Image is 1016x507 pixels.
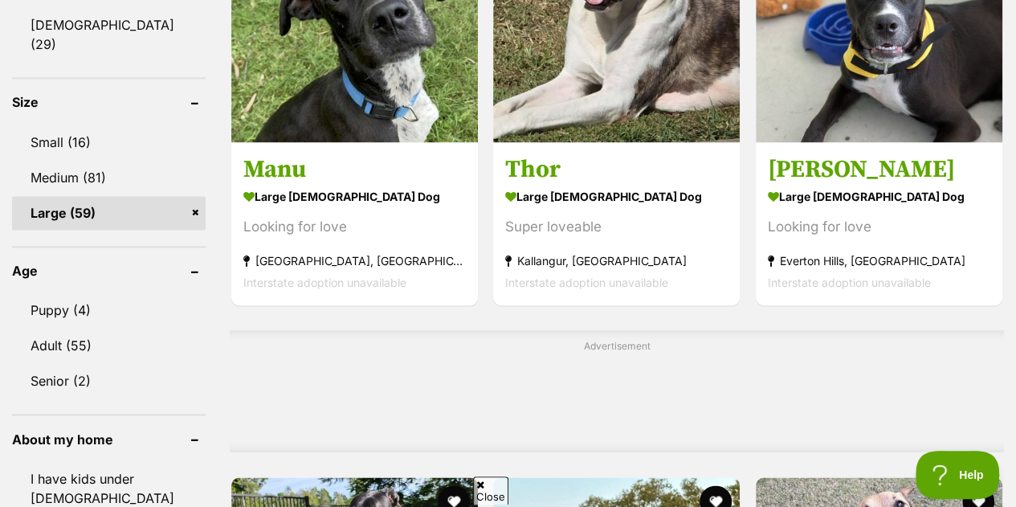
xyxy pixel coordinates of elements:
[12,431,206,446] header: About my home
[768,184,990,207] strong: large [DEMOGRAPHIC_DATA] Dog
[12,8,206,61] a: [DEMOGRAPHIC_DATA] (29)
[493,141,740,305] a: Thor large [DEMOGRAPHIC_DATA] Dog Super loveable Kallangur, [GEOGRAPHIC_DATA] Interstate adoption...
[768,275,931,288] span: Interstate adoption unavailable
[243,184,466,207] strong: large [DEMOGRAPHIC_DATA] Dog
[505,184,728,207] strong: large [DEMOGRAPHIC_DATA] Dog
[231,141,478,305] a: Manu large [DEMOGRAPHIC_DATA] Dog Looking for love [GEOGRAPHIC_DATA], [GEOGRAPHIC_DATA] Interstat...
[12,293,206,327] a: Puppy (4)
[12,264,206,278] header: Age
[12,329,206,362] a: Adult (55)
[230,330,1004,452] div: Advertisement
[768,153,990,184] h3: [PERSON_NAME]
[505,153,728,184] h3: Thor
[12,125,206,159] a: Small (16)
[505,275,668,288] span: Interstate adoption unavailable
[505,215,728,237] div: Super loveable
[243,215,466,237] div: Looking for love
[243,249,466,271] strong: [GEOGRAPHIC_DATA], [GEOGRAPHIC_DATA]
[12,364,206,398] a: Senior (2)
[916,451,1000,499] iframe: Help Scout Beacon - Open
[12,196,206,230] a: Large (59)
[243,275,406,288] span: Interstate adoption unavailable
[12,95,206,109] header: Size
[12,161,206,194] a: Medium (81)
[768,249,990,271] strong: Everton Hills, [GEOGRAPHIC_DATA]
[756,141,1002,305] a: [PERSON_NAME] large [DEMOGRAPHIC_DATA] Dog Looking for love Everton Hills, [GEOGRAPHIC_DATA] Inte...
[473,476,508,505] span: Close
[768,215,990,237] div: Looking for love
[505,249,728,271] strong: Kallangur, [GEOGRAPHIC_DATA]
[243,153,466,184] h3: Manu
